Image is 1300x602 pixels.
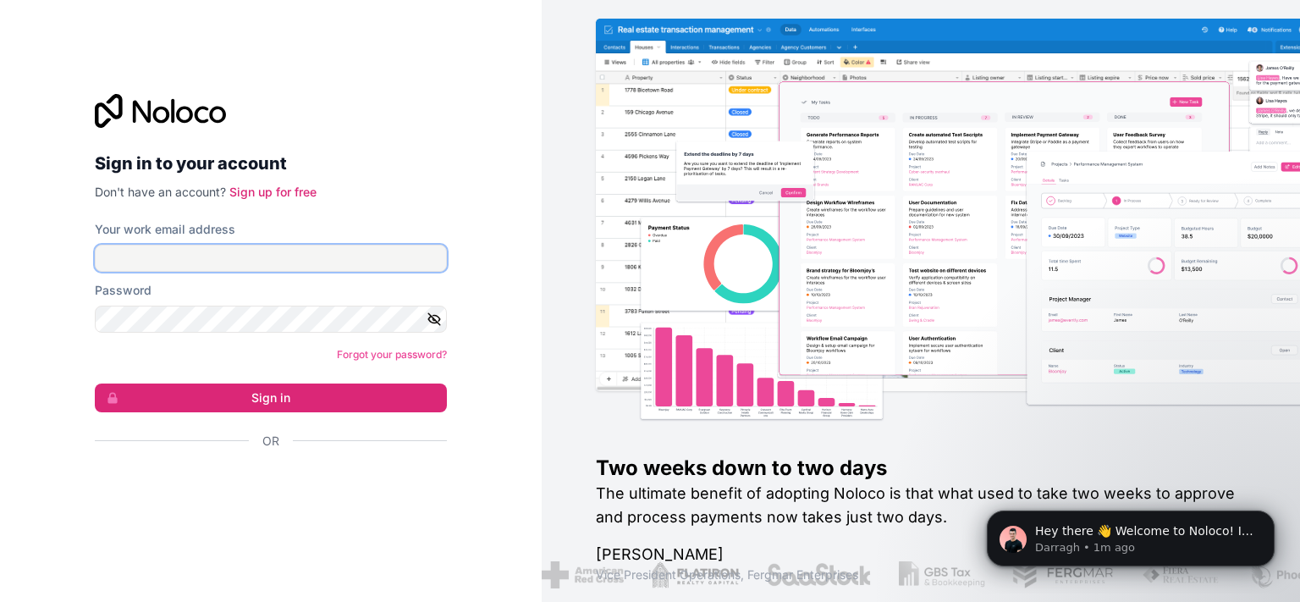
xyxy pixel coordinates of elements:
[95,185,226,199] span: Don't have an account?
[262,433,279,450] span: Or
[596,543,1246,566] h1: [PERSON_NAME]
[596,455,1246,482] h1: Two weeks down to two days
[95,282,151,299] label: Password
[95,221,235,238] label: Your work email address
[540,561,622,588] img: /assets/american-red-cross-BAupjrZR.png
[337,348,447,361] a: Forgot your password?
[596,482,1246,529] h2: The ultimate benefit of adopting Noloco is that what used to take two weeks to approve and proces...
[95,306,447,333] input: Password
[95,245,447,272] input: Email address
[229,185,317,199] a: Sign up for free
[95,384,447,412] button: Sign in
[596,566,1246,583] h1: Vice President Operations , Fergmar Enterprises
[95,148,447,179] h2: Sign in to your account
[86,468,442,505] iframe: Botón de Acceder con Google
[95,468,433,505] div: Acceder con Google. Se abre en una pestaña nueva
[961,475,1300,594] iframe: Intercom notifications message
